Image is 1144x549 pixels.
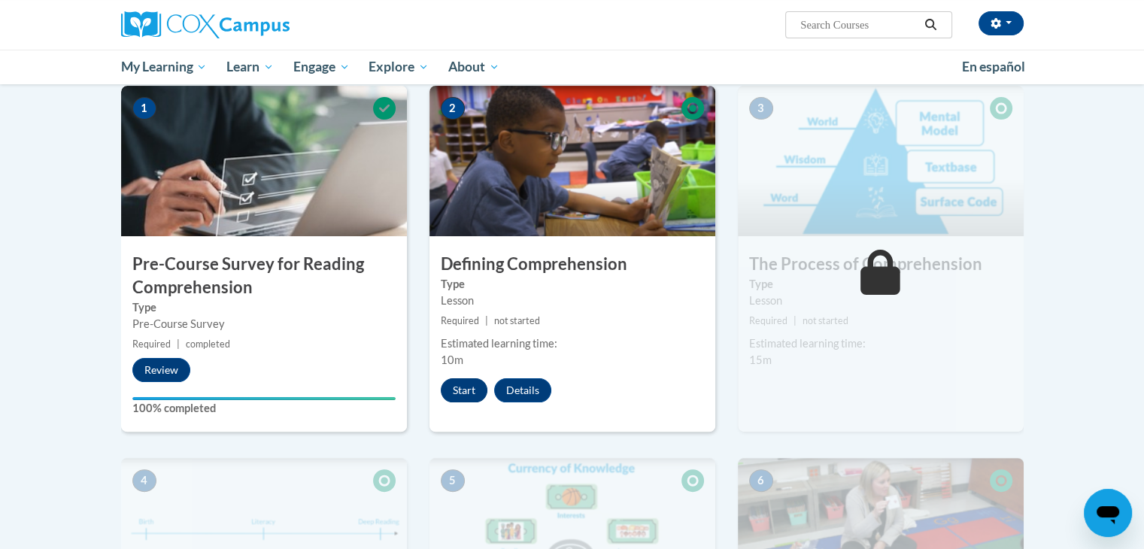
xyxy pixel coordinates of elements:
[121,86,407,236] img: Course Image
[979,11,1024,35] button: Account Settings
[485,315,488,326] span: |
[177,338,180,350] span: |
[749,293,1012,309] div: Lesson
[1084,489,1132,537] iframe: Button to launch messaging window
[132,338,171,350] span: Required
[226,58,274,76] span: Learn
[441,378,487,402] button: Start
[217,50,284,84] a: Learn
[738,86,1024,236] img: Course Image
[441,353,463,366] span: 10m
[132,316,396,332] div: Pre-Course Survey
[132,397,396,400] div: Your progress
[448,58,499,76] span: About
[132,400,396,417] label: 100% completed
[441,97,465,120] span: 2
[738,253,1024,276] h3: The Process of Comprehension
[111,50,217,84] a: My Learning
[284,50,360,84] a: Engage
[441,276,704,293] label: Type
[441,293,704,309] div: Lesson
[749,97,773,120] span: 3
[132,469,156,492] span: 4
[359,50,438,84] a: Explore
[429,86,715,236] img: Course Image
[952,51,1035,83] a: En español
[962,59,1025,74] span: En español
[794,315,797,326] span: |
[803,315,848,326] span: not started
[441,469,465,492] span: 5
[749,335,1012,352] div: Estimated learning time:
[132,299,396,316] label: Type
[438,50,509,84] a: About
[494,378,551,402] button: Details
[749,353,772,366] span: 15m
[749,276,1012,293] label: Type
[121,11,290,38] img: Cox Campus
[293,58,350,76] span: Engage
[799,16,919,34] input: Search Courses
[369,58,429,76] span: Explore
[441,315,479,326] span: Required
[494,315,540,326] span: not started
[919,16,942,34] button: Search
[132,97,156,120] span: 1
[749,315,787,326] span: Required
[132,358,190,382] button: Review
[429,253,715,276] h3: Defining Comprehension
[99,50,1046,84] div: Main menu
[186,338,230,350] span: completed
[749,469,773,492] span: 6
[121,253,407,299] h3: Pre-Course Survey for Reading Comprehension
[120,58,207,76] span: My Learning
[121,11,407,38] a: Cox Campus
[441,335,704,352] div: Estimated learning time:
